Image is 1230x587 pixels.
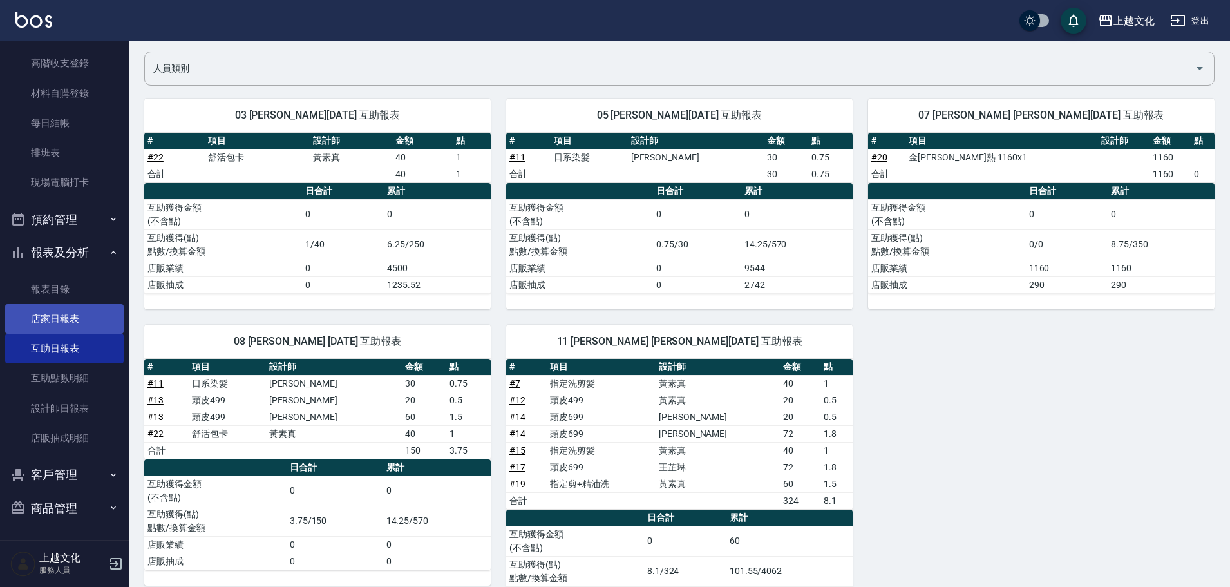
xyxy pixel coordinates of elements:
[741,199,853,229] td: 0
[144,553,287,570] td: 店販抽成
[656,459,780,476] td: 王芷琳
[302,183,384,200] th: 日合計
[726,526,853,556] td: 60
[144,359,491,459] table: a dense table
[5,48,124,78] a: 高階收支登錄
[741,183,853,200] th: 累計
[551,149,628,166] td: 日系染髮
[446,392,491,409] td: 0.5
[905,149,1098,166] td: 金[PERSON_NAME]熱 1160x1
[506,229,653,260] td: 互助獲得(點) 點數/換算金額
[1098,133,1150,149] th: 設計師
[653,183,741,200] th: 日合計
[1108,229,1215,260] td: 8.75/350
[741,276,853,293] td: 2742
[189,375,266,392] td: 日系染髮
[509,412,525,422] a: #14
[144,359,189,376] th: #
[509,462,525,472] a: #17
[266,409,402,425] td: [PERSON_NAME]
[5,236,124,269] button: 報表及分析
[509,445,525,456] a: #15
[506,260,653,276] td: 店販業績
[15,12,52,28] img: Logo
[780,476,820,492] td: 60
[384,183,491,200] th: 累計
[884,109,1199,122] span: 07 [PERSON_NAME] [PERSON_NAME][DATE] 互助報表
[302,229,384,260] td: 1/40
[266,359,402,376] th: 設計師
[5,423,124,453] a: 店販抽成明細
[820,409,853,425] td: 0.5
[628,149,764,166] td: [PERSON_NAME]
[780,409,820,425] td: 20
[150,57,1189,80] input: 人員名稱
[5,203,124,236] button: 預約管理
[780,442,820,459] td: 40
[147,412,164,422] a: #13
[764,133,808,149] th: 金額
[384,229,491,260] td: 6.25/250
[392,133,453,149] th: 金額
[446,375,491,392] td: 0.75
[808,166,853,182] td: 0.75
[820,392,853,409] td: 0.5
[820,425,853,442] td: 1.8
[205,133,310,149] th: 項目
[656,359,780,376] th: 設計師
[868,133,1215,183] table: a dense table
[402,409,446,425] td: 60
[310,149,392,166] td: 黃素真
[287,536,383,553] td: 0
[506,166,551,182] td: 合計
[446,359,491,376] th: 點
[144,476,287,506] td: 互助獲得金額 (不含點)
[547,392,656,409] td: 頭皮499
[820,459,853,476] td: 1.8
[383,476,491,506] td: 0
[453,149,491,166] td: 1
[383,553,491,570] td: 0
[764,166,808,182] td: 30
[147,152,164,162] a: #22
[160,335,475,348] span: 08 [PERSON_NAME] [DATE] 互助報表
[1150,133,1191,149] th: 金額
[905,133,1098,149] th: 項目
[453,166,491,182] td: 1
[402,442,446,459] td: 150
[547,476,656,492] td: 指定剪+精油洗
[383,536,491,553] td: 0
[144,133,491,183] table: a dense table
[144,229,302,260] td: 互助獲得(點) 點數/換算金額
[780,492,820,509] td: 324
[1189,58,1210,79] button: Open
[144,199,302,229] td: 互助獲得金額 (不含點)
[402,375,446,392] td: 30
[653,260,741,276] td: 0
[868,183,1215,294] table: a dense table
[653,276,741,293] td: 0
[506,183,853,294] table: a dense table
[726,510,853,526] th: 累計
[506,359,853,510] table: a dense table
[509,479,525,489] a: #19
[287,459,383,476] th: 日合計
[5,274,124,304] a: 報表目錄
[506,526,644,556] td: 互助獲得金額 (不含點)
[5,394,124,423] a: 設計師日報表
[741,260,853,276] td: 9544
[764,149,808,166] td: 30
[392,166,453,182] td: 40
[5,79,124,108] a: 材料自購登錄
[780,425,820,442] td: 72
[302,276,384,293] td: 0
[1150,166,1191,182] td: 1160
[446,409,491,425] td: 1.5
[189,359,266,376] th: 項目
[509,395,525,405] a: #12
[1061,8,1086,34] button: save
[628,133,764,149] th: 設計師
[1026,229,1108,260] td: 0/0
[868,133,905,149] th: #
[39,552,105,564] h5: 上越文化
